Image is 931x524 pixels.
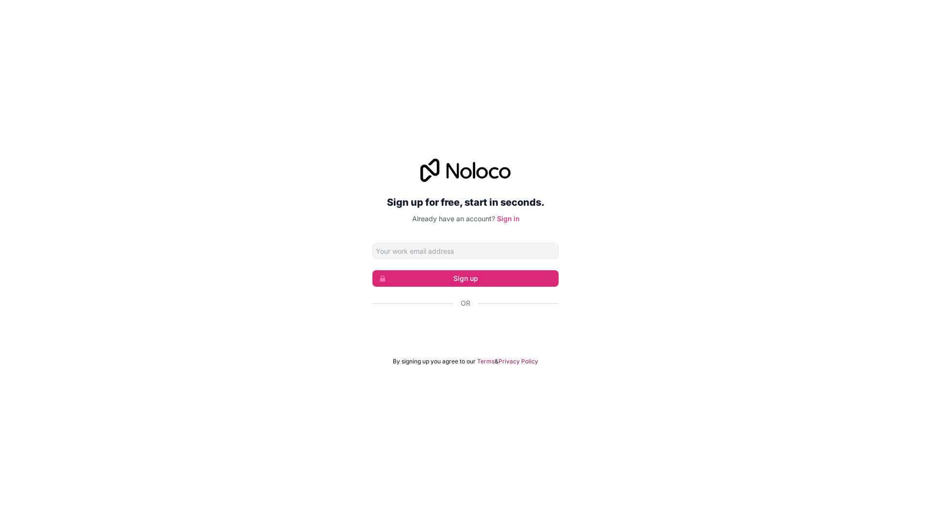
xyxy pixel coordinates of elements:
[477,358,495,365] a: Terms
[372,243,559,259] input: Email address
[497,214,519,223] a: Sign in
[412,214,495,223] span: Already have an account?
[372,270,559,287] button: Sign up
[372,194,559,211] h2: Sign up for free, start in seconds.
[461,298,470,308] span: Or
[498,358,538,365] a: Privacy Policy
[495,358,498,365] span: &
[393,358,476,365] span: By signing up you agree to our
